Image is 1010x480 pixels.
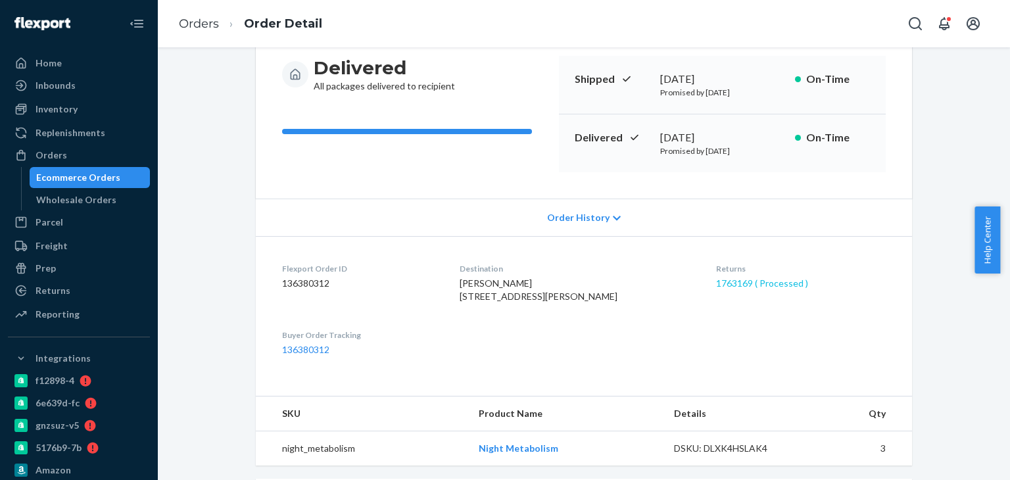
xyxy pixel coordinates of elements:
div: Orders [36,149,67,162]
th: Product Name [468,396,663,431]
span: [PERSON_NAME] [STREET_ADDRESS][PERSON_NAME] [460,277,617,302]
span: Order History [547,211,610,224]
div: Parcel [36,216,63,229]
div: Amazon [36,464,71,477]
p: Delivered [575,130,650,145]
div: Wholesale Orders [36,193,116,206]
button: Integrations [8,348,150,369]
div: All packages delivered to recipient [314,56,455,93]
a: 136380312 [282,344,329,355]
th: Details [663,396,808,431]
div: gnzsuz-v5 [36,419,79,432]
button: Close Navigation [124,11,150,37]
p: On-Time [806,130,870,145]
div: Integrations [36,352,91,365]
a: Returns [8,280,150,301]
a: 5176b9-7b [8,437,150,458]
div: f12898-4 [36,374,74,387]
a: 1763169 ( Processed ) [716,277,808,289]
dd: 136380312 [282,277,439,290]
div: 6e639d-fc [36,396,80,410]
button: Help Center [974,206,1000,274]
div: [DATE] [660,130,784,145]
a: Reporting [8,304,150,325]
div: Ecommerce Orders [36,171,120,184]
a: Home [8,53,150,74]
a: Inbounds [8,75,150,96]
a: Replenishments [8,122,150,143]
p: On-Time [806,72,870,87]
div: Inventory [36,103,78,116]
td: 3 [807,431,912,466]
div: [DATE] [660,72,784,87]
div: Replenishments [36,126,105,139]
a: Parcel [8,212,150,233]
a: 6e639d-fc [8,393,150,414]
dt: Flexport Order ID [282,263,439,274]
div: Freight [36,239,68,252]
button: Open notifications [931,11,957,37]
a: Orders [179,16,219,31]
dt: Returns [716,263,886,274]
dt: Destination [460,263,695,274]
button: Open account menu [960,11,986,37]
div: Home [36,57,62,70]
a: Ecommerce Orders [30,167,151,188]
a: Orders [8,145,150,166]
th: Qty [807,396,912,431]
div: 5176b9-7b [36,441,82,454]
a: gnzsuz-v5 [8,415,150,436]
td: night_metabolism [256,431,468,466]
div: DSKU: DLXK4HSLAK4 [674,442,798,455]
a: Inventory [8,99,150,120]
div: Prep [36,262,56,275]
a: Wholesale Orders [30,189,151,210]
a: Night Metabolism [479,443,558,454]
p: Promised by [DATE] [660,87,784,98]
button: Open Search Box [902,11,928,37]
ol: breadcrumbs [168,5,333,43]
a: Freight [8,235,150,256]
th: SKU [256,396,468,431]
div: Reporting [36,308,80,321]
p: Promised by [DATE] [660,145,784,156]
div: Inbounds [36,79,76,92]
dt: Buyer Order Tracking [282,329,439,341]
div: Returns [36,284,70,297]
h3: Delivered [314,56,455,80]
a: Prep [8,258,150,279]
a: Order Detail [244,16,322,31]
p: Shipped [575,72,650,87]
a: f12898-4 [8,370,150,391]
img: Flexport logo [14,17,70,30]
